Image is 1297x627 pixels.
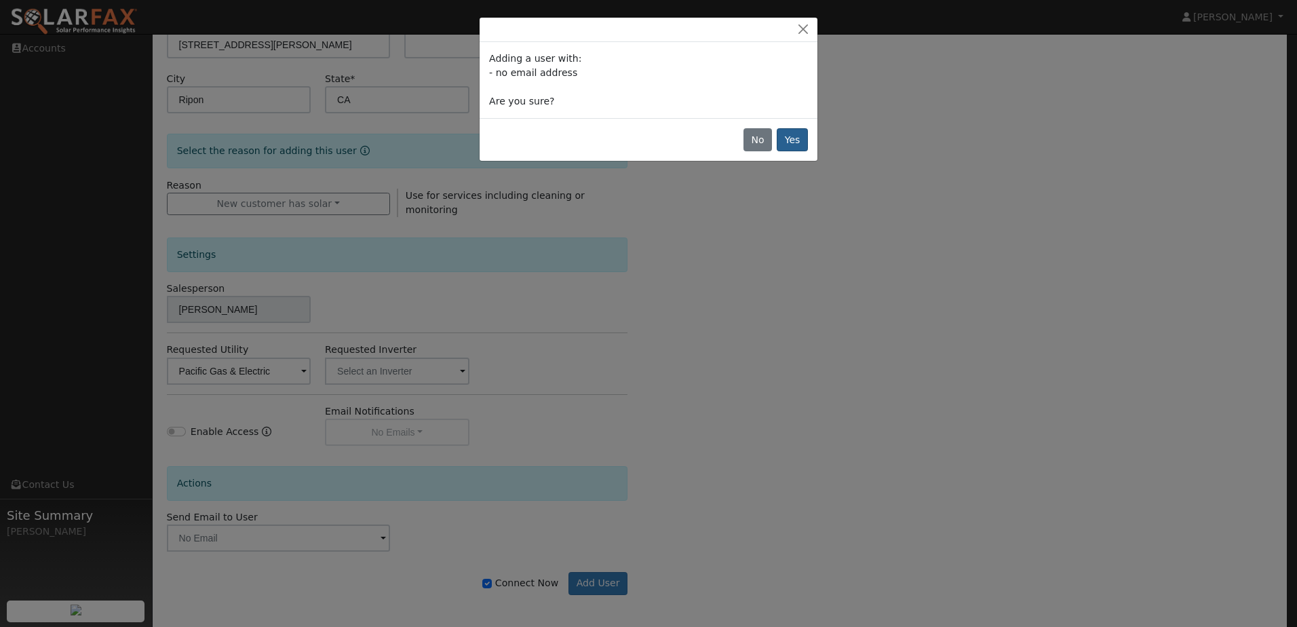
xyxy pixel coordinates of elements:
[489,96,554,107] span: Are you sure?
[743,128,772,151] button: No
[489,67,577,78] span: - no email address
[777,128,808,151] button: Yes
[794,22,813,37] button: Close
[489,53,581,64] span: Adding a user with:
